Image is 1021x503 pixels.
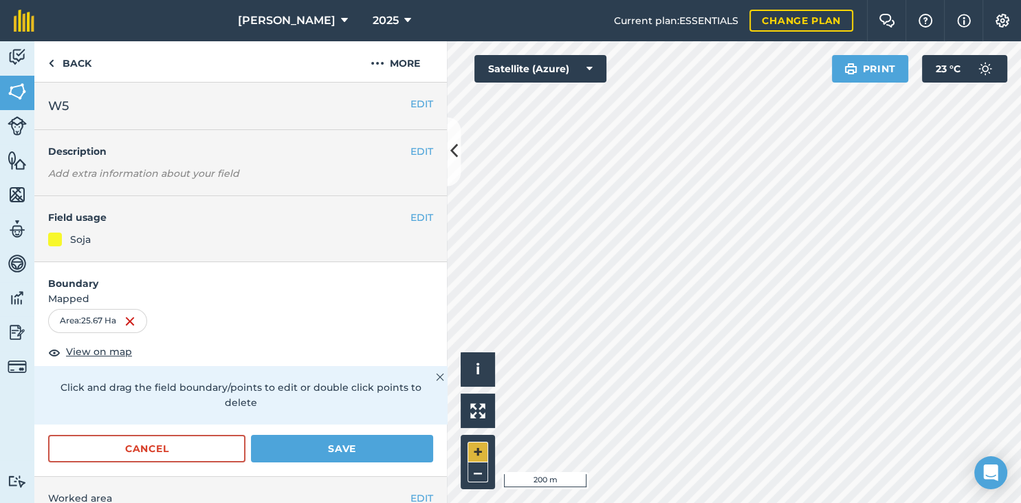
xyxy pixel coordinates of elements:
[48,435,245,462] button: Cancel
[410,144,433,159] button: EDIT
[48,344,132,361] button: View on map
[994,14,1011,28] img: A cog icon
[922,55,1007,83] button: 23 °C
[34,41,105,82] a: Back
[8,219,27,239] img: svg+xml;base64,PD94bWwgdmVyc2lvbj0iMS4wIiBlbmNvZGluZz0idXRmLTgiPz4KPCEtLSBHZW5lcmF0b3I6IEFkb2JlIE...
[917,14,934,28] img: A question mark icon
[251,435,433,462] button: Save
[461,352,495,387] button: i
[48,344,61,361] img: svg+xml;base64,PHN2ZyB4bWxucz0iaHR0cDovL3d3dy53My5vcmcvMjAwMC9zdmciIHdpZHRoPSIxOCIgaGVpZ2h0PSIyNC...
[48,309,147,332] div: Area : 25.67 Ha
[238,12,336,29] span: [PERSON_NAME]
[48,167,239,180] em: Add extra information about your field
[410,96,433,111] button: EDIT
[8,288,27,308] img: svg+xml;base64,PD94bWwgdmVyc2lvbj0iMS4wIiBlbmNvZGluZz0idXRmLTgiPz4KPCEtLSBHZW5lcmF0b3I6IEFkb2JlIE...
[8,357,27,376] img: svg+xml;base64,PD94bWwgdmVyc2lvbj0iMS4wIiBlbmNvZGluZz0idXRmLTgiPz4KPCEtLSBHZW5lcmF0b3I6IEFkb2JlIE...
[124,313,135,330] img: svg+xml;base64,PHN2ZyB4bWxucz0iaHR0cDovL3d3dy53My5vcmcvMjAwMC9zdmciIHdpZHRoPSIxNiIgaGVpZ2h0PSIyNC...
[8,150,27,171] img: svg+xml;base64,PHN2ZyB4bWxucz0iaHR0cDovL3d3dy53My5vcmcvMjAwMC9zdmciIHdpZHRoPSI1NiIgaGVpZ2h0PSI2MC...
[614,13,738,28] span: Current plan : ESSENTIALS
[468,462,488,482] button: –
[468,442,488,462] button: +
[34,262,447,291] h4: Boundary
[34,291,447,306] span: Mapped
[476,361,480,378] span: i
[879,14,895,28] img: Two speech bubbles overlapping with the left bubble in the forefront
[8,475,27,488] img: svg+xml;base64,PD94bWwgdmVyc2lvbj0iMS4wIiBlbmNvZGluZz0idXRmLTgiPz4KPCEtLSBHZW5lcmF0b3I6IEFkb2JlIE...
[48,210,410,225] h4: Field usage
[832,55,909,83] button: Print
[344,41,447,82] button: More
[48,380,433,411] p: Click and drag the field boundary/points to edit or double click points to delete
[48,55,54,72] img: svg+xml;base64,PHN2ZyB4bWxucz0iaHR0cDovL3d3dy53My5vcmcvMjAwMC9zdmciIHdpZHRoPSI5IiBoZWlnaHQ9IjI0Ii...
[8,47,27,67] img: svg+xml;base64,PD94bWwgdmVyc2lvbj0iMS4wIiBlbmNvZGluZz0idXRmLTgiPz4KPCEtLSBHZW5lcmF0b3I6IEFkb2JlIE...
[936,55,960,83] span: 23 ° C
[957,12,971,29] img: svg+xml;base64,PHN2ZyB4bWxucz0iaHR0cDovL3d3dy53My5vcmcvMjAwMC9zdmciIHdpZHRoPSIxNyIgaGVpZ2h0PSIxNy...
[971,55,999,83] img: svg+xml;base64,PD94bWwgdmVyc2lvbj0iMS4wIiBlbmNvZGluZz0idXRmLTgiPz4KPCEtLSBHZW5lcmF0b3I6IEFkb2JlIE...
[8,116,27,136] img: svg+xml;base64,PD94bWwgdmVyc2lvbj0iMS4wIiBlbmNvZGluZz0idXRmLTgiPz4KPCEtLSBHZW5lcmF0b3I6IEFkb2JlIE...
[371,55,384,72] img: svg+xml;base64,PHN2ZyB4bWxucz0iaHR0cDovL3d3dy53My5vcmcvMjAwMC9zdmciIHdpZHRoPSIyMCIgaGVpZ2h0PSIyNC...
[8,253,27,274] img: svg+xml;base64,PD94bWwgdmVyc2lvbj0iMS4wIiBlbmNvZGluZz0idXRmLTgiPz4KPCEtLSBHZW5lcmF0b3I6IEFkb2JlIE...
[436,369,444,385] img: svg+xml;base64,PHN2ZyB4bWxucz0iaHR0cDovL3d3dy53My5vcmcvMjAwMC9zdmciIHdpZHRoPSIyMiIgaGVpZ2h0PSIzMC...
[8,322,27,343] img: svg+xml;base64,PD94bWwgdmVyc2lvbj0iMS4wIiBlbmNvZGluZz0idXRmLTgiPz4KPCEtLSBHZW5lcmF0b3I6IEFkb2JlIE...
[474,55,606,83] button: Satellite (Azure)
[66,344,132,359] span: View on map
[749,10,853,32] a: Change plan
[470,403,485,418] img: Four arrows, one pointing top left, one top right, one bottom right and the last bottom left
[8,81,27,102] img: svg+xml;base64,PHN2ZyB4bWxucz0iaHR0cDovL3d3dy53My5vcmcvMjAwMC9zdmciIHdpZHRoPSI1NiIgaGVpZ2h0PSI2MC...
[844,61,857,77] img: svg+xml;base64,PHN2ZyB4bWxucz0iaHR0cDovL3d3dy53My5vcmcvMjAwMC9zdmciIHdpZHRoPSIxOSIgaGVpZ2h0PSIyNC...
[974,456,1007,489] div: Open Intercom Messenger
[14,10,34,32] img: fieldmargin Logo
[8,184,27,205] img: svg+xml;base64,PHN2ZyB4bWxucz0iaHR0cDovL3d3dy53My5vcmcvMjAwMC9zdmciIHdpZHRoPSI1NiIgaGVpZ2h0PSI2MC...
[48,96,69,116] span: W5
[70,232,91,247] div: Soja
[48,144,433,159] h4: Description
[373,12,399,29] span: 2025
[410,210,433,225] button: EDIT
